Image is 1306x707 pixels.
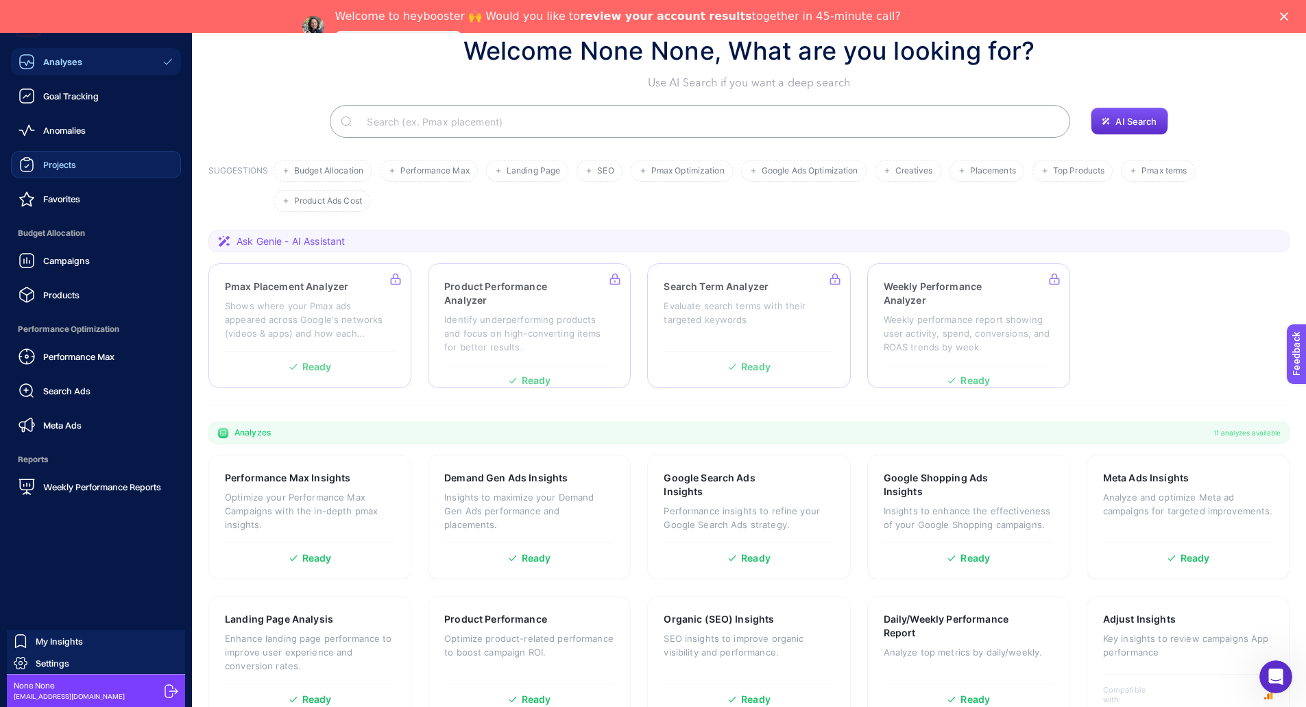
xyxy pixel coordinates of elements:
span: Feedback [8,4,52,15]
a: Performance Max InsightsOptimize your Performance Max Campaigns with the in-depth pmax insights.R... [208,455,411,579]
span: Ready [960,553,990,563]
span: Anomalies [43,125,86,136]
span: Campaigns [43,255,90,266]
div: Close [1280,12,1294,21]
a: Weekly Performance Reports [11,473,181,501]
a: Demand Gen Ads InsightsInsights to maximize your Demand Gen Ads performance and placements.Ready [428,455,631,579]
a: Weekly Performance AnalyzerWeekly performance report showing user activity, spend, conversions, a... [867,263,1070,388]
p: SEO insights to improve organic visibility and performance. [664,632,834,659]
p: Enhance landing page performance to improve user experience and conversion rates. [225,632,395,673]
span: Ready [302,553,332,563]
span: Compatible with: [1103,685,1165,704]
h3: Landing Page Analysis [225,612,333,626]
span: Ready [522,695,551,704]
a: Meta Ads InsightsAnalyze and optimize Meta ad campaigns for targeted improvements.Ready [1087,455,1290,579]
h3: Google Shopping Ads Insights [884,471,1011,499]
span: AI Search [1115,116,1157,127]
p: Optimize product-related performance to boost campaign ROI. [444,632,614,659]
a: Analyses [11,48,181,75]
h3: SUGGESTIONS [208,165,268,212]
span: Ask Genie - AI Assistant [237,235,345,248]
input: Search [356,102,1059,141]
h3: Demand Gen Ads Insights [444,471,568,485]
h3: Performance Max Insights [225,471,350,485]
span: Ready [522,553,551,563]
span: Performance Optimization [11,315,181,343]
a: Google Shopping Ads InsightsInsights to enhance the effectiveness of your Google Shopping campaig... [867,455,1070,579]
span: Performance Max [400,166,470,176]
img: Profile image for Neslihan [302,16,324,38]
a: Pmax Placement AnalyzerShows where your Pmax ads appeared across Google's networks (videos & apps... [208,263,411,388]
p: Key insights to review campaigns App performance [1103,632,1273,659]
span: Performance Max [43,351,114,362]
span: Weekly Performance Reports [43,481,161,492]
p: Analyze top metrics by daily/weekly. [884,645,1054,659]
span: SEO [597,166,614,176]
span: Favorites [43,193,80,204]
span: Products [43,289,80,300]
span: Analyzes [234,427,271,438]
span: Landing Page [507,166,560,176]
h3: Product Performance [444,612,547,626]
h3: Adjust Insights [1103,612,1176,626]
span: Pmax Optimization [651,166,725,176]
span: Product Ads Cost [294,196,362,206]
span: Google Ads Optimization [762,166,858,176]
a: Settings [7,652,185,674]
span: Budget Allocation [294,166,363,176]
a: Products [11,281,181,309]
span: Analyses [43,56,82,67]
h3: Meta Ads Insights [1103,471,1189,485]
p: Use AI Search if you want a deep search [463,75,1035,91]
span: Ready [741,553,771,563]
span: [EMAIL_ADDRESS][DOMAIN_NAME] [14,691,125,702]
p: Optimize your Performance Max Campaigns with the in-depth pmax insights. [225,490,395,531]
p: Performance insights to refine your Google Search Ads strategy. [664,504,834,531]
p: Insights to enhance the effectiveness of your Google Shopping campaigns. [884,504,1054,531]
span: Pmax terms [1141,166,1187,176]
a: Projects [11,151,181,178]
span: Ready [1181,553,1210,563]
span: My Insights [36,636,83,647]
a: My Insights [7,630,185,652]
a: Google Search Ads InsightsPerformance insights to refine your Google Search Ads strategy.Ready [647,455,850,579]
a: Performance Max [11,343,181,370]
iframe: Intercom live chat [1259,660,1292,693]
a: Campaigns [11,247,181,274]
a: Search Term AnalyzerEvaluate search terms with their targeted keywordsReady [647,263,850,388]
span: Goal Tracking [43,91,99,101]
span: Meta Ads [43,420,82,431]
button: AI Search [1091,108,1168,135]
h1: Welcome None None, What are you looking for? [463,32,1035,69]
a: Anomalies [11,117,181,144]
a: Product Performance AnalyzerIdentify underperforming products and focus on high-converting items ... [428,263,631,388]
span: Settings [36,658,69,669]
span: Ready [960,695,990,704]
a: Search Ads [11,377,181,405]
span: Reports [11,446,181,473]
p: Insights to maximize your Demand Gen Ads performance and placements. [444,490,614,531]
b: results [709,10,751,23]
span: None None [14,680,125,691]
a: Favorites [11,185,181,213]
span: Ready [302,695,332,704]
a: Meta Ads [11,411,181,439]
h3: Daily/Weekly Performance Report [884,612,1012,640]
span: Placements [970,166,1016,176]
span: Ready [741,695,771,704]
p: Analyze and optimize Meta ad campaigns for targeted improvements. [1103,490,1273,518]
div: Welcome to heybooster 🙌 Would you like to together in 45-minute call? [335,10,901,23]
span: Top Products [1053,166,1104,176]
b: review your account [580,10,705,23]
h3: Google Search Ads Insights [664,471,790,499]
span: Creatives [895,166,933,176]
span: Projects [43,159,76,170]
a: Speak with an Expert [335,31,462,47]
span: 11 analyzes available [1213,427,1281,438]
a: Goal Tracking [11,82,181,110]
span: Search Ads [43,385,90,396]
h3: Organic (SEO) Insights [664,612,774,626]
span: Budget Allocation [11,219,181,247]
